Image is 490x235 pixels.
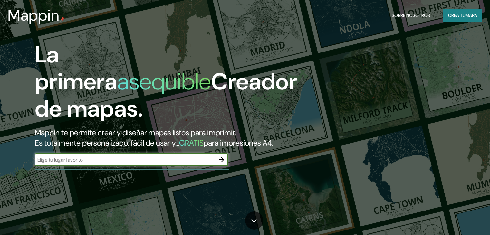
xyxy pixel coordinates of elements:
[117,67,211,97] font: asequible
[443,9,482,22] button: Crea tumapa
[35,127,236,137] font: Mappin te permite crear y diseñar mapas listos para imprimir.
[433,210,483,228] iframe: Help widget launcher
[35,67,297,124] font: Creador de mapas.
[448,13,466,18] font: Crea tu
[389,9,433,22] button: Sobre nosotros
[179,138,204,148] font: GRATIS
[392,13,430,18] font: Sobre nosotros
[35,40,117,97] font: La primera
[60,17,65,22] img: pin de mapeo
[204,138,273,148] font: para impresiones A4.
[8,5,60,25] font: Mappin
[35,156,215,164] input: Elige tu lugar favorito
[35,138,179,148] font: Es totalmente personalizado, fácil de usar y...
[466,13,477,18] font: mapa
